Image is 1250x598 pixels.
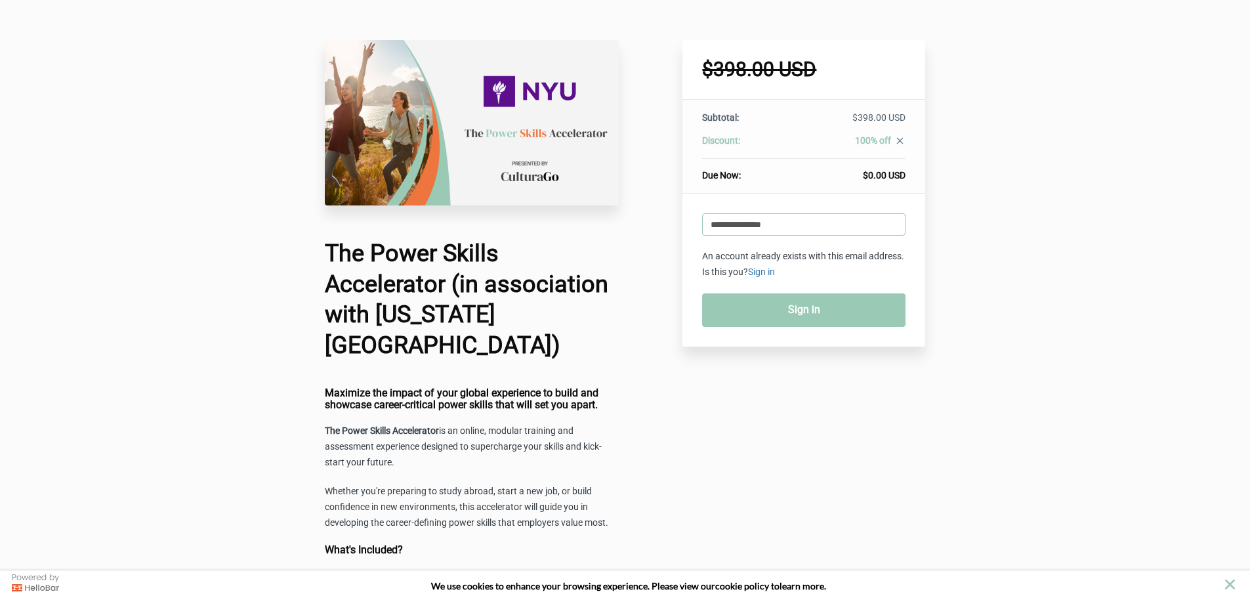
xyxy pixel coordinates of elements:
[325,423,619,471] p: is an online, modular training and assessment experience designed to supercharge your skills and ...
[780,580,826,591] span: learn more.
[702,112,739,123] span: Subtotal:
[702,293,906,327] a: Sign in
[325,484,619,531] p: Whether you're preparing to study abroad, start a new job, or build confidence in new environment...
[325,387,619,410] h4: Maximize the impact of your global experience to build and showcase career-critical power skills ...
[788,111,906,134] td: $398.00 USD
[325,40,619,205] img: 164d48-7b61-cb2d-62e6-83c3ae82ad_University_of_Exeter_Checkout_Page.png
[702,249,906,280] p: An account already exists with this email address. Is this you?
[715,580,769,591] a: cookie policy
[863,170,906,181] span: $0.00 USD
[325,425,439,436] strong: The Power Skills Accelerator
[855,135,891,146] span: 100% off
[431,580,715,591] span: We use cookies to enhance your browsing experience. Please view our
[702,134,787,159] th: Discount:
[325,544,619,556] h4: What's Included?
[748,267,775,277] a: Sign in
[891,135,906,150] a: close
[702,60,906,79] h1: $398.00 USD
[702,159,787,182] th: Due Now:
[894,135,906,146] i: close
[325,238,619,361] h1: The Power Skills Accelerator (in association with [US_STATE][GEOGRAPHIC_DATA])
[771,580,780,591] strong: to
[1222,576,1238,593] button: close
